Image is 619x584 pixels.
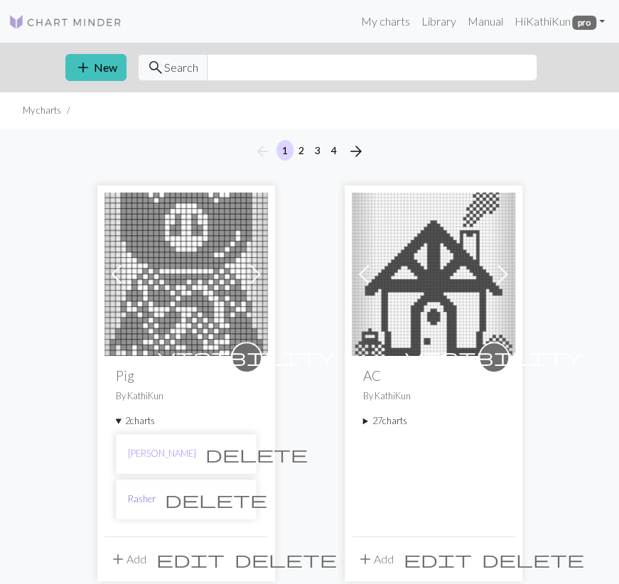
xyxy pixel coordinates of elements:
img: Hugh [104,193,268,356]
h2: Pig [116,367,257,384]
button: Delete chart [196,440,317,467]
h2: AC [363,367,504,384]
a: Hugh [104,266,268,279]
span: delete [205,444,308,464]
span: add [109,549,127,569]
i: Edit [404,551,472,568]
button: 3 [309,140,326,161]
nav: Page navigation [249,140,370,163]
button: Delete chart [156,486,276,513]
span: pro [572,16,596,30]
p: By KathiKun [116,389,257,403]
li: My charts [23,104,61,117]
summary: 27charts [363,414,504,428]
button: Delete [477,546,589,573]
a: Library [415,7,461,36]
img: Logo [9,13,122,31]
i: Edit [156,551,225,568]
span: delete [482,549,584,569]
img: AC [352,193,515,356]
button: Delete [230,546,342,573]
button: 1 [276,140,294,161]
button: Edit [151,546,230,573]
a: Manual [461,7,508,36]
span: add [357,549,374,569]
button: Edit [399,546,477,573]
span: visibility [405,346,583,368]
button: 4 [325,140,343,161]
a: AC [352,266,515,279]
a: My charts [355,7,415,36]
i: private [158,343,335,372]
span: delete [165,490,267,509]
a: Rasher [128,492,156,506]
span: visibility [158,346,335,368]
span: Search [164,59,198,76]
button: New [65,54,127,81]
i: Next [348,143,365,160]
span: edit [156,549,225,569]
i: private [405,343,583,372]
button: Next [342,140,370,163]
span: delete [235,549,337,569]
span: edit [404,549,472,569]
span: search [147,58,164,77]
summary: 2charts [116,414,257,428]
span: arrow_forward [348,141,365,161]
a: [PERSON_NAME] [128,447,196,460]
button: 2 [293,140,310,161]
p: By KathiKun [363,389,504,403]
a: HiKathiKun pro [508,7,610,36]
span: add [75,58,92,77]
button: Add [352,546,399,573]
button: Add [104,546,151,573]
